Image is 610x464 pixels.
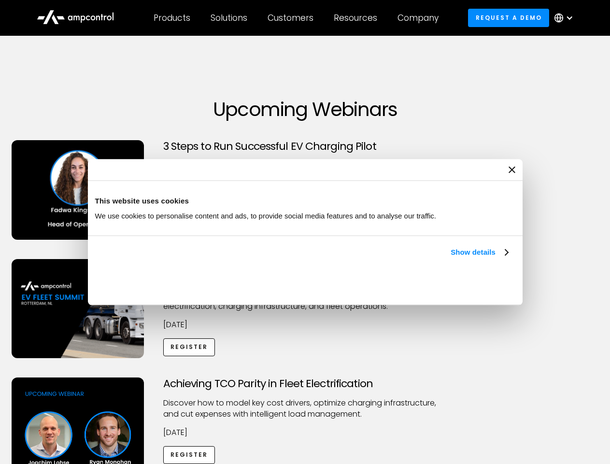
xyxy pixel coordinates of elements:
[468,9,549,27] a: Request a demo
[163,446,215,464] a: Register
[451,246,508,258] a: Show details
[163,398,447,420] p: Discover how to model key cost drivers, optimize charging infrastructure, and cut expenses with i...
[268,13,313,23] div: Customers
[95,195,515,207] div: This website uses cookies
[95,212,437,220] span: We use cookies to personalise content and ads, to provide social media features and to analyse ou...
[397,13,439,23] div: Company
[211,13,247,23] div: Solutions
[154,13,190,23] div: Products
[12,98,599,121] h1: Upcoming Webinars
[163,140,447,153] h3: 3 Steps to Run Successful EV Charging Pilot
[334,13,377,23] div: Resources
[163,338,215,356] a: Register
[373,269,511,297] button: Okay
[509,166,515,173] button: Close banner
[163,377,447,390] h3: Achieving TCO Parity in Fleet Electrification
[163,427,447,438] p: [DATE]
[163,319,447,330] p: [DATE]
